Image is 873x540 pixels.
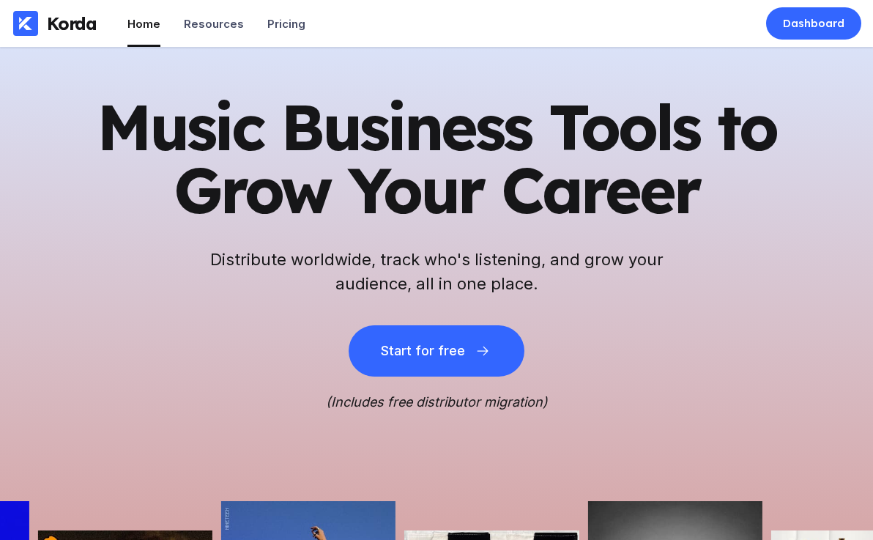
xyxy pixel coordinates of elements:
[202,248,671,296] h2: Distribute worldwide, track who's listening, and grow your audience, all in one place.
[326,394,548,410] i: (Includes free distributor migration)
[766,7,861,40] a: Dashboard
[78,95,795,221] h1: Music Business Tools to Grow Your Career
[783,16,844,31] div: Dashboard
[47,12,97,34] div: Korda
[127,17,160,31] div: Home
[381,344,464,358] div: Start for free
[184,17,244,31] div: Resources
[349,325,524,377] button: Start for free
[267,17,305,31] div: Pricing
